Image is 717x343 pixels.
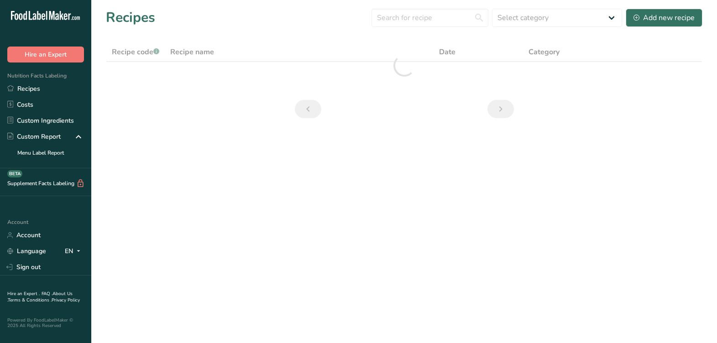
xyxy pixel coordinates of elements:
[7,132,61,141] div: Custom Report
[295,100,321,118] a: Previous page
[7,243,46,259] a: Language
[65,246,84,257] div: EN
[42,291,52,297] a: FAQ .
[626,9,702,27] button: Add new recipe
[633,12,695,23] div: Add new recipe
[7,47,84,62] button: Hire an Expert
[106,7,155,28] h1: Recipes
[487,100,514,118] a: Next page
[7,317,84,328] div: Powered By FoodLabelMaker © 2025 All Rights Reserved
[7,291,40,297] a: Hire an Expert .
[7,291,73,303] a: About Us .
[372,9,488,27] input: Search for recipe
[8,297,52,303] a: Terms & Conditions .
[7,170,22,177] div: BETA
[52,297,80,303] a: Privacy Policy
